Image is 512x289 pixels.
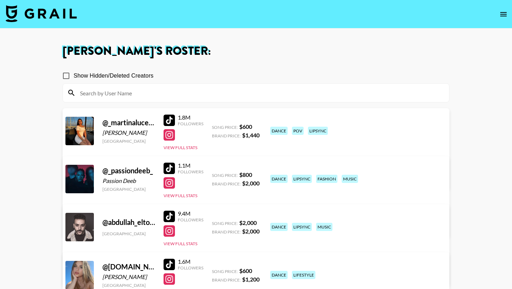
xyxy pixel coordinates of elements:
div: dance [270,127,288,135]
div: lifestyle [292,271,315,279]
button: View Full Stats [164,145,197,150]
strong: $ 600 [239,123,252,130]
div: lipsync [308,127,328,135]
div: pov [292,127,304,135]
strong: $ 800 [239,171,252,178]
strong: $ 1,200 [242,276,260,283]
strong: $ 2,000 [242,180,260,186]
div: [PERSON_NAME] [102,273,155,280]
div: @ [DOMAIN_NAME] [102,262,155,271]
span: Song Price: [212,173,238,178]
div: 1.8M [178,114,203,121]
div: 9.4M [178,210,203,217]
div: dance [270,271,288,279]
div: fashion [316,175,337,183]
div: @ _passiondeeb_ [102,166,155,175]
div: [GEOGRAPHIC_DATA] [102,283,155,288]
div: dance [270,175,288,183]
div: [GEOGRAPHIC_DATA] [102,138,155,144]
strong: $ 600 [239,267,252,274]
span: Brand Price: [212,277,241,283]
button: open drawer [496,7,511,21]
input: Search by User Name [76,87,445,99]
h1: [PERSON_NAME] 's Roster: [63,46,449,57]
div: lipsync [292,175,312,183]
div: [PERSON_NAME] [102,129,155,136]
button: View Full Stats [164,193,197,198]
div: [GEOGRAPHIC_DATA] [102,186,155,192]
span: Song Price: [212,269,238,274]
div: Followers [178,169,203,174]
img: Grail Talent [6,5,77,22]
button: View Full Stats [164,241,197,246]
div: Followers [178,265,203,270]
div: [GEOGRAPHIC_DATA] [102,231,155,236]
div: Followers [178,217,203,222]
span: Brand Price: [212,181,241,186]
strong: $ 1,440 [242,132,260,138]
span: Song Price: [212,221,238,226]
div: music [342,175,358,183]
div: music [316,223,332,231]
div: 1.6M [178,258,203,265]
div: Passion Deeb [102,177,155,184]
div: lipsync [292,223,312,231]
span: Brand Price: [212,133,241,138]
strong: $ 2,000 [242,228,260,235]
div: Followers [178,121,203,126]
span: Song Price: [212,125,238,130]
span: Show Hidden/Deleted Creators [74,72,154,80]
span: Brand Price: [212,229,241,235]
div: @ abdullah_eltourky [102,218,155,227]
strong: $ 2,000 [239,219,257,226]
div: @ _martinalucena [102,118,155,127]
div: dance [270,223,288,231]
div: 1.1M [178,162,203,169]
